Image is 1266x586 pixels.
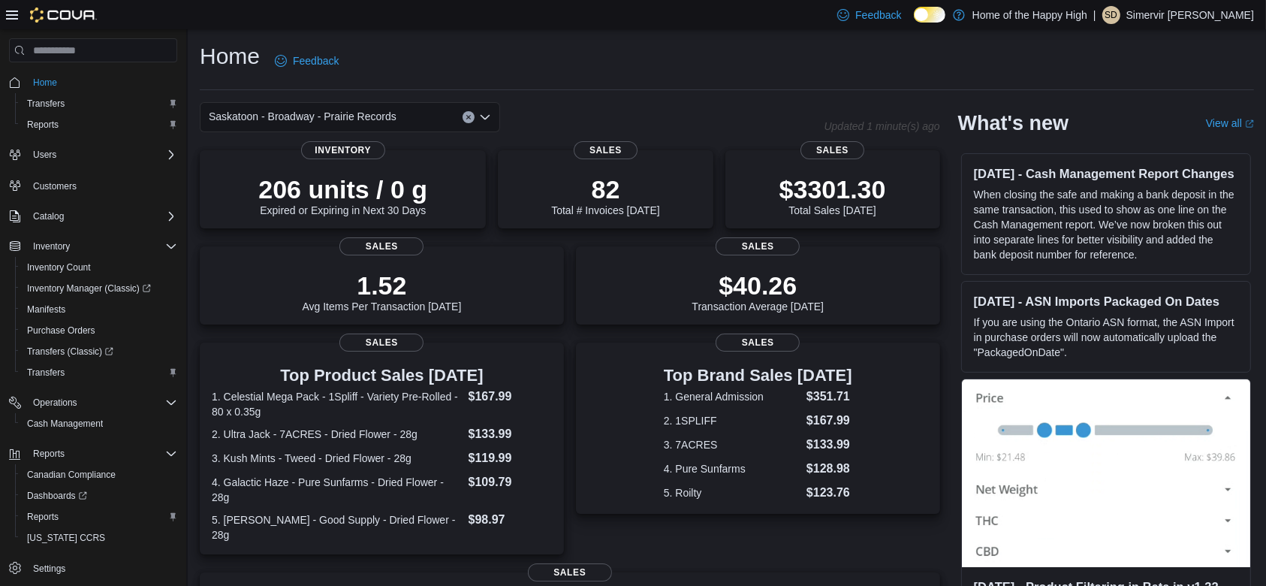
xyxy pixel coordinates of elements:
span: Transfers [27,367,65,379]
p: Home of the Happy High [972,6,1087,24]
span: Sales [339,237,424,255]
a: Cash Management [21,415,109,433]
button: Open list of options [479,111,491,123]
a: [US_STATE] CCRS [21,529,111,547]
button: Inventory [27,237,76,255]
a: Dashboards [15,485,183,506]
dt: 2. Ultra Jack - 7ACRES - Dried Flower - 28g [212,427,463,442]
button: Reports [3,443,183,464]
p: 206 units / 0 g [258,174,427,204]
span: Purchase Orders [21,322,177,340]
span: Home [27,73,177,92]
span: Sales [528,563,612,581]
p: $40.26 [692,270,824,301]
a: Transfers (Classic) [21,343,119,361]
button: Users [3,144,183,165]
button: [US_STATE] CCRS [15,527,183,548]
a: Dashboards [21,487,93,505]
button: Home [3,71,183,93]
a: Transfers [21,364,71,382]
span: Settings [33,563,65,575]
dt: 2. 1SPLIFF [664,413,800,428]
span: [US_STATE] CCRS [27,532,105,544]
span: Washington CCRS [21,529,177,547]
p: Simervir [PERSON_NAME] [1126,6,1254,24]
span: Purchase Orders [27,325,95,337]
span: Feedback [293,53,339,68]
span: Users [33,149,56,161]
a: Canadian Compliance [21,466,122,484]
button: Catalog [27,207,70,225]
dd: $119.99 [469,449,552,467]
span: Catalog [33,210,64,222]
span: Transfers [21,95,177,113]
span: Catalog [27,207,177,225]
dt: 5. Roilty [664,485,800,500]
dd: $351.71 [806,388,852,406]
button: Settings [3,557,183,579]
span: Canadian Compliance [27,469,116,481]
span: Manifests [27,304,65,316]
button: Reports [15,114,183,135]
a: Customers [27,177,83,195]
span: Inventory Manager (Classic) [21,279,177,298]
span: Transfers [21,364,177,382]
dt: 4. Galactic Haze - Pure Sunfarms - Dried Flower - 28g [212,475,463,505]
span: Transfers (Classic) [27,346,113,358]
span: Reports [21,116,177,134]
h3: [DATE] - Cash Management Report Changes [974,166,1238,181]
p: 82 [551,174,659,204]
span: Reports [27,511,59,523]
dd: $133.99 [469,425,552,443]
img: Cova [30,8,97,23]
span: Feedback [855,8,901,23]
a: Home [27,74,63,92]
span: Sales [716,237,800,255]
p: If you are using the Ontario ASN format, the ASN Import in purchase orders will now automatically... [974,315,1238,360]
a: Inventory Manager (Classic) [15,278,183,299]
a: View allExternal link [1206,117,1254,129]
dd: $167.99 [806,412,852,430]
button: Inventory [3,236,183,257]
span: Saskatoon - Broadway - Prairie Records [209,107,396,125]
span: Reports [33,448,65,460]
h3: Top Product Sales [DATE] [212,367,552,385]
a: Settings [27,560,71,578]
dt: 4. Pure Sunfarms [664,461,800,476]
div: Transaction Average [DATE] [692,270,824,313]
span: Reports [27,119,59,131]
span: Cash Management [21,415,177,433]
p: 1.52 [302,270,461,301]
dt: 3. 7ACRES [664,437,800,452]
button: Users [27,146,62,164]
span: Customers [27,176,177,195]
span: Home [33,77,57,89]
span: Dashboards [27,490,87,502]
a: Inventory Manager (Classic) [21,279,157,298]
a: Reports [21,508,65,526]
h3: Top Brand Sales [DATE] [664,367,852,385]
a: Inventory Count [21,258,97,276]
a: Feedback [269,46,345,76]
dt: 1. Celestial Mega Pack - 1Spliff - Variety Pre-Rolled - 80 x 0.35g [212,389,463,419]
span: Settings [27,559,177,578]
div: Total Sales [DATE] [779,174,886,216]
div: Total # Invoices [DATE] [551,174,659,216]
div: Simervir Dhillon [1102,6,1120,24]
span: Inventory Count [21,258,177,276]
span: Operations [33,397,77,409]
button: Catalog [3,206,183,227]
a: Manifests [21,301,71,319]
input: Dark Mode [914,7,945,23]
span: Operations [27,394,177,412]
button: Operations [3,392,183,413]
dt: 1. General Admission [664,389,800,404]
span: Reports [21,508,177,526]
span: SD [1105,6,1117,24]
span: Reports [27,445,177,463]
span: Manifests [21,301,177,319]
dd: $123.76 [806,484,852,502]
span: Transfers [27,98,65,110]
button: Manifests [15,299,183,320]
